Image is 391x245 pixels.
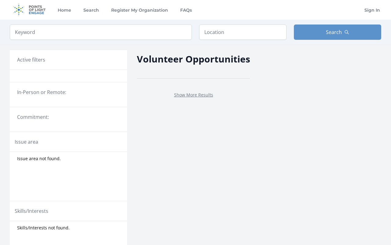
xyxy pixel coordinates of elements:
legend: In-Person or Remote: [17,89,120,96]
legend: Issue area [15,138,38,145]
span: Skills/Interests not found. [17,225,70,231]
span: Issue area not found. [17,156,61,162]
h2: Volunteer Opportunities [137,52,250,66]
a: Show More Results [174,92,213,98]
input: Location [199,24,287,40]
span: Search [326,28,342,36]
h3: Active filters [17,56,45,63]
legend: Commitment: [17,113,120,121]
input: Keyword [10,24,192,40]
button: Search [294,24,381,40]
legend: Skills/Interests [15,207,48,215]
